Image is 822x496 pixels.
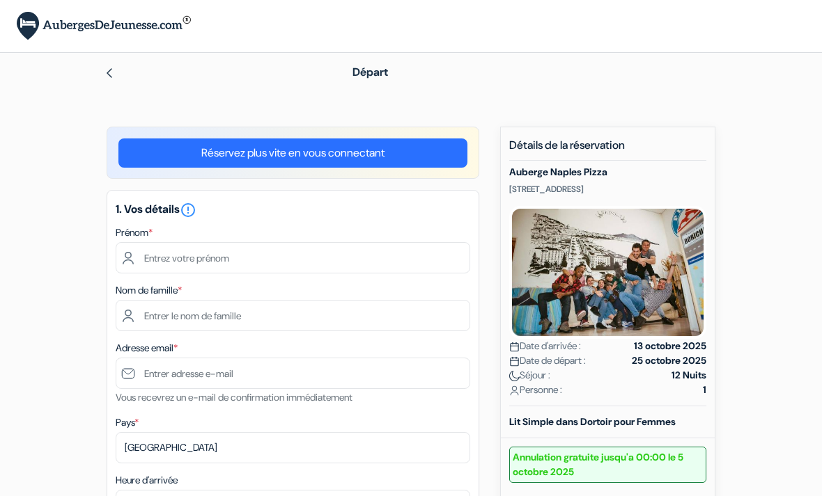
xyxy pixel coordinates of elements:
label: Prénom [116,225,153,240]
label: Nom de famille [116,283,182,298]
input: Entrez votre prénom [116,242,470,273]
small: Annulation gratuite jusqu'a 00:00 le 5 octobre 2025 [509,447,706,483]
b: Lit Simple dans Dortoir pour Femmes [509,415,676,428]
a: error_outline [180,202,196,216]
span: Date de départ : [509,353,586,368]
strong: 1 [703,383,706,397]
span: Séjour : [509,368,550,383]
img: calendar.svg [509,356,520,367]
p: [STREET_ADDRESS] [509,184,706,195]
img: left_arrow.svg [104,67,115,79]
label: Adresse email [116,341,178,355]
input: Entrer le nom de famille [116,300,470,331]
img: moon.svg [509,371,520,381]
strong: 12 Nuits [672,368,706,383]
img: calendar.svg [509,342,520,352]
span: Personne : [509,383,562,397]
label: Pays [116,415,139,430]
a: Réservez plus vite en vous connectant [118,138,467,168]
label: Heure d'arrivée [116,473,178,488]
h5: 1. Vos détails [116,202,470,218]
strong: 13 octobre 2025 [634,339,706,353]
img: user_icon.svg [509,385,520,396]
span: Départ [352,65,388,79]
small: Vous recevrez un e-mail de confirmation immédiatement [116,391,352,403]
span: Date d'arrivée : [509,339,581,353]
input: Entrer adresse e-mail [116,358,470,389]
strong: 25 octobre 2025 [632,353,706,368]
h5: Détails de la réservation [509,138,706,161]
img: AubergesDeJeunesse.com [17,12,191,40]
h5: Auberge Naples Pizza [509,166,706,178]
i: error_outline [180,202,196,218]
